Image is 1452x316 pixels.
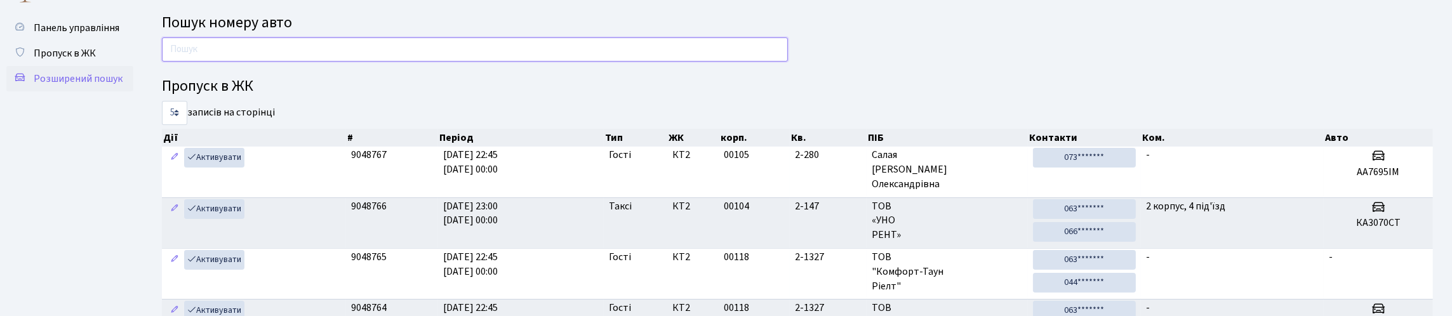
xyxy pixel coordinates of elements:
[351,250,387,264] span: 9048765
[672,148,714,162] span: КТ2
[162,101,187,125] select: записів на сторінці
[351,301,387,315] span: 9048764
[872,199,1022,243] span: ТОВ «УНО РЕНТ»
[672,301,714,315] span: КТ2
[1146,301,1150,315] span: -
[1329,217,1428,229] h5: КА3070СТ
[184,148,244,168] a: Активувати
[872,250,1022,294] span: ТОВ "Комфорт-Таун Ріелт"
[184,250,244,270] a: Активувати
[438,129,604,147] th: Період
[609,250,631,265] span: Гості
[6,15,133,41] a: Панель управління
[1324,129,1433,147] th: Авто
[1142,129,1324,147] th: Ком.
[795,250,862,265] span: 2-1327
[672,199,714,214] span: КТ2
[162,101,275,125] label: записів на сторінці
[795,301,862,315] span: 2-1327
[162,129,346,147] th: Дії
[872,148,1022,192] span: Салая [PERSON_NAME] Олександрівна
[609,148,631,162] span: Гості
[443,148,498,176] span: [DATE] 22:45 [DATE] 00:00
[1146,250,1150,264] span: -
[1146,199,1225,213] span: 2 корпус, 4 під'їзд
[609,301,631,315] span: Гості
[167,148,182,168] a: Редагувати
[34,46,96,60] span: Пропуск в ЖК
[443,199,498,228] span: [DATE] 23:00 [DATE] 00:00
[443,250,498,279] span: [DATE] 22:45 [DATE] 00:00
[724,199,750,213] span: 00104
[34,21,119,35] span: Панель управління
[34,72,123,86] span: Розширений пошук
[162,77,1433,96] h4: Пропуск в ЖК
[724,250,750,264] span: 00118
[1028,129,1142,147] th: Контакти
[351,199,387,213] span: 9048766
[795,148,862,162] span: 2-280
[795,199,862,214] span: 2-147
[167,199,182,219] a: Редагувати
[604,129,667,147] th: Тип
[162,37,788,62] input: Пошук
[167,250,182,270] a: Редагувати
[672,250,714,265] span: КТ2
[6,66,133,91] a: Розширений пошук
[184,199,244,219] a: Активувати
[719,129,790,147] th: корп.
[162,11,292,34] span: Пошук номеру авто
[351,148,387,162] span: 9048767
[667,129,719,147] th: ЖК
[724,148,750,162] span: 00105
[724,301,750,315] span: 00118
[1146,148,1150,162] span: -
[1329,250,1333,264] span: -
[6,41,133,66] a: Пропуск в ЖК
[609,199,632,214] span: Таксі
[346,129,438,147] th: #
[790,129,867,147] th: Кв.
[867,129,1027,147] th: ПІБ
[1329,166,1428,178] h5: AA7695IM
